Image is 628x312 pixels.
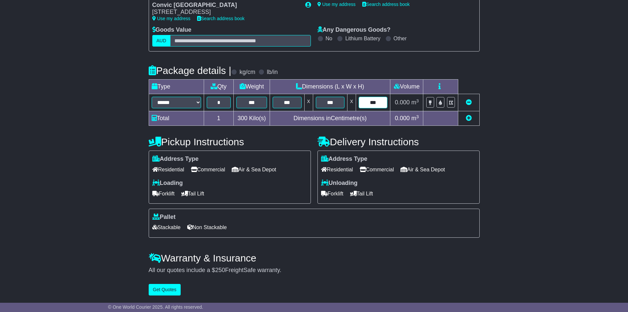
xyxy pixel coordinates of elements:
div: All our quotes include a $ FreightSafe warranty. [149,267,480,274]
label: AUD [152,35,171,47]
span: © One World Courier 2025. All rights reserved. [108,304,203,310]
label: Address Type [321,156,368,163]
label: Loading [152,180,183,187]
a: Use my address [317,2,356,7]
label: Any Dangerous Goods? [317,26,391,34]
td: Weight [234,80,270,94]
span: Non Stackable [187,222,227,232]
td: Type [149,80,204,94]
span: 0.000 [395,99,410,106]
span: 250 [215,267,225,273]
h4: Warranty & Insurance [149,253,480,263]
span: m [411,115,419,121]
span: Stackable [152,222,181,232]
span: Tail Lift [181,189,204,199]
td: Qty [204,80,234,94]
label: Unloading [321,180,358,187]
td: Kilo(s) [234,111,270,126]
a: Use my address [152,16,191,21]
td: Dimensions (L x W x H) [270,80,390,94]
button: Get Quotes [149,284,181,295]
span: Forklift [321,189,344,199]
td: Volume [390,80,423,94]
td: 1 [204,111,234,126]
h4: Package details | [149,65,231,76]
h4: Delivery Instructions [317,136,480,147]
span: Commercial [360,164,394,175]
span: 0.000 [395,115,410,121]
h4: Pickup Instructions [149,136,311,147]
td: x [347,94,356,111]
span: Tail Lift [350,189,373,199]
span: Residential [321,164,353,175]
a: Search address book [197,16,245,21]
td: x [304,94,313,111]
span: Forklift [152,189,175,199]
label: Pallet [152,214,176,221]
div: [STREET_ADDRESS] [152,9,299,16]
sup: 3 [416,98,419,103]
a: Remove this item [466,99,472,106]
span: Residential [152,164,184,175]
label: Lithium Battery [345,35,380,42]
a: Add new item [466,115,472,121]
span: Air & Sea Depot [232,164,276,175]
td: Total [149,111,204,126]
label: Other [394,35,407,42]
span: Commercial [191,164,225,175]
label: Goods Value [152,26,192,34]
label: No [326,35,332,42]
span: 300 [238,115,248,121]
label: kg/cm [239,69,255,76]
span: Air & Sea Depot [401,164,445,175]
td: Dimensions in Centimetre(s) [270,111,390,126]
label: lb/in [267,69,278,76]
div: Convic [GEOGRAPHIC_DATA] [152,2,299,9]
a: Search address book [362,2,410,7]
sup: 3 [416,114,419,119]
span: m [411,99,419,106]
label: Address Type [152,156,199,163]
